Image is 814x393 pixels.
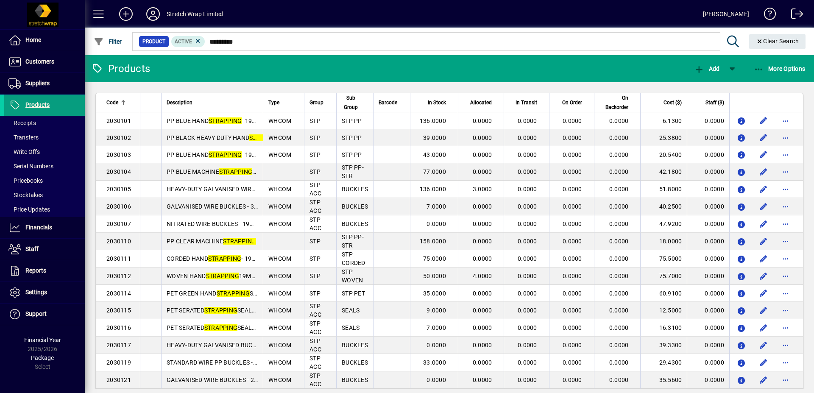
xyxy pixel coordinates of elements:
[518,359,537,366] span: 0.0000
[779,234,792,248] button: More options
[518,117,537,124] span: 0.0000
[640,215,687,233] td: 47.9200
[427,324,446,331] span: 7.0000
[268,359,291,366] span: WHCOM
[640,198,687,215] td: 40.2500
[473,220,492,227] span: 0.0000
[779,217,792,231] button: More options
[518,186,537,192] span: 0.0000
[779,252,792,265] button: More options
[694,65,719,72] span: Add
[219,168,252,175] em: STRAPPING
[609,342,629,348] span: 0.0000
[31,354,54,361] span: Package
[167,376,310,383] span: GALVANISED WIRE BUCKLES - 25MM (500PCS/CTN)
[167,342,331,348] span: HEAVY-DUTY GALVANISED BUCKLES - 19MM (500PCS/CTN)
[609,359,629,366] span: 0.0000
[342,290,365,297] span: STP PET
[563,186,582,192] span: 0.0000
[167,7,223,21] div: Stretch Wrap Limited
[563,134,582,141] span: 0.0000
[473,168,492,175] span: 0.0000
[167,273,307,279] span: WOVEN HAND 19MM X 500M (3R/CTN)
[342,268,363,284] span: STP WOVEN
[4,217,85,238] a: Financials
[757,200,770,213] button: Edit
[249,134,282,141] em: STRAPPING
[106,168,131,175] span: 2030104
[4,73,85,94] a: Suppliers
[420,238,446,245] span: 158.0000
[342,117,362,124] span: STP PP
[663,98,682,107] span: Cost ($)
[640,129,687,146] td: 25.3800
[563,307,582,314] span: 0.0000
[106,151,131,158] span: 2030103
[309,134,321,141] span: STP
[106,273,131,279] span: 2030112
[342,307,360,314] span: SEALS
[4,260,85,282] a: Reports
[757,338,770,352] button: Edit
[518,324,537,331] span: 0.0000
[4,202,85,217] a: Price Updates
[563,117,582,124] span: 0.0000
[167,186,350,192] span: HEAVY-DUTY GALVANISED WIRE BUCKLES - 19MM (1000PCS/CTN)
[4,145,85,159] a: Write Offs
[268,220,291,227] span: WHCOM
[473,255,492,262] span: 0.0000
[268,151,291,158] span: WHCOM
[640,371,687,389] td: 35.5600
[687,215,729,233] td: 0.0000
[756,38,799,45] span: Clear Search
[473,117,492,124] span: 0.0000
[757,321,770,334] button: Edit
[342,203,368,210] span: BUCKLES
[779,182,792,196] button: More options
[342,220,368,227] span: BUCKLES
[91,62,150,75] div: Products
[687,250,729,268] td: 0.0000
[687,302,729,319] td: 0.0000
[4,188,85,202] a: Stocktakes
[25,101,50,108] span: Products
[757,234,770,248] button: Edit
[687,354,729,371] td: 0.0000
[24,337,61,343] span: Financial Year
[142,37,165,46] span: Product
[757,287,770,300] button: Edit
[687,112,729,129] td: 0.0000
[204,324,237,331] em: STRAPPING
[167,255,312,262] span: CORDED HAND - 19MM X 500M (2R/CTN)
[640,181,687,198] td: 51.8000
[167,290,348,297] span: PET GREEN HAND SMOOTH - 16MM X 1000M X 1.0MM
[25,245,39,252] span: Staff
[268,255,291,262] span: WHCOM
[4,30,85,51] a: Home
[342,186,368,192] span: BUCKLES
[342,251,365,266] span: STP CORDED
[106,186,131,192] span: 2030105
[342,234,364,249] span: STP PP-STR
[640,233,687,250] td: 18.0000
[779,200,792,213] button: More options
[309,151,321,158] span: STP
[757,165,770,178] button: Edit
[309,337,321,353] span: STP ACC
[757,182,770,196] button: Edit
[692,61,722,76] button: Add
[342,324,360,331] span: SEALS
[509,98,544,107] div: In Transit
[779,269,792,283] button: More options
[757,269,770,283] button: Edit
[106,98,135,107] div: Code
[779,165,792,178] button: More options
[609,255,629,262] span: 0.0000
[609,307,629,314] span: 0.0000
[703,7,749,21] div: [PERSON_NAME]
[342,93,368,112] div: Sub Group
[268,134,291,141] span: WHCOM
[757,356,770,369] button: Edit
[563,238,582,245] span: 0.0000
[309,117,321,124] span: STP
